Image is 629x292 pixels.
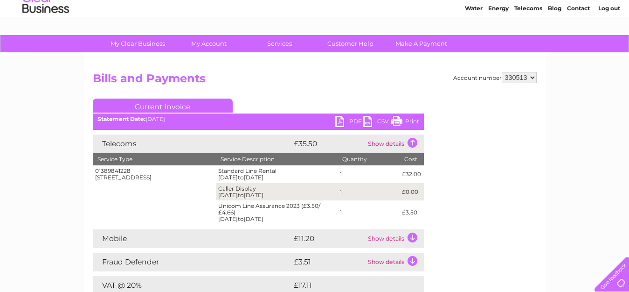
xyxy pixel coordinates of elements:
[383,35,460,52] a: Make A Payment
[22,24,69,53] img: logo.png
[93,72,537,90] h2: Bills and Payments
[488,40,509,47] a: Energy
[170,35,247,52] a: My Account
[366,229,424,248] td: Show details
[338,183,400,201] td: 1
[93,99,233,113] a: Current Invoice
[238,174,244,181] span: to
[338,200,400,224] td: 1
[216,153,338,165] th: Service Description
[366,253,424,271] td: Show details
[514,40,542,47] a: Telecoms
[216,183,338,201] td: Caller Display [DATE] [DATE]
[335,116,363,129] a: PDF
[95,5,535,45] div: Clear Business is a trading name of Verastar Limited (registered in [GEOGRAPHIC_DATA] No. 3667643...
[598,40,620,47] a: Log out
[238,215,244,222] span: to
[567,40,590,47] a: Contact
[548,40,561,47] a: Blog
[93,116,424,122] div: [DATE]
[453,72,537,83] div: Account number
[93,153,216,165] th: Service Type
[366,135,424,153] td: Show details
[453,5,518,16] a: 0333 014 3131
[400,183,423,201] td: £0.00
[238,192,244,199] span: to
[291,253,366,271] td: £3.51
[97,115,145,122] b: Statement Date:
[400,200,423,224] td: £3.50
[241,35,318,52] a: Services
[99,35,176,52] a: My Clear Business
[391,116,419,129] a: Print
[363,116,391,129] a: CSV
[93,229,291,248] td: Mobile
[93,253,291,271] td: Fraud Defender
[312,35,389,52] a: Customer Help
[338,165,400,183] td: 1
[400,153,423,165] th: Cost
[93,135,291,153] td: Telecoms
[216,165,338,183] td: Standard Line Rental [DATE] [DATE]
[95,168,214,181] div: 01389841228 [STREET_ADDRESS]
[465,40,483,47] a: Water
[338,153,400,165] th: Quantity
[291,229,366,248] td: £11.20
[291,135,366,153] td: £35.50
[400,165,423,183] td: £32.00
[216,200,338,224] td: Unicom Line Assurance 2023 (£3.50/£4.66) [DATE] [DATE]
